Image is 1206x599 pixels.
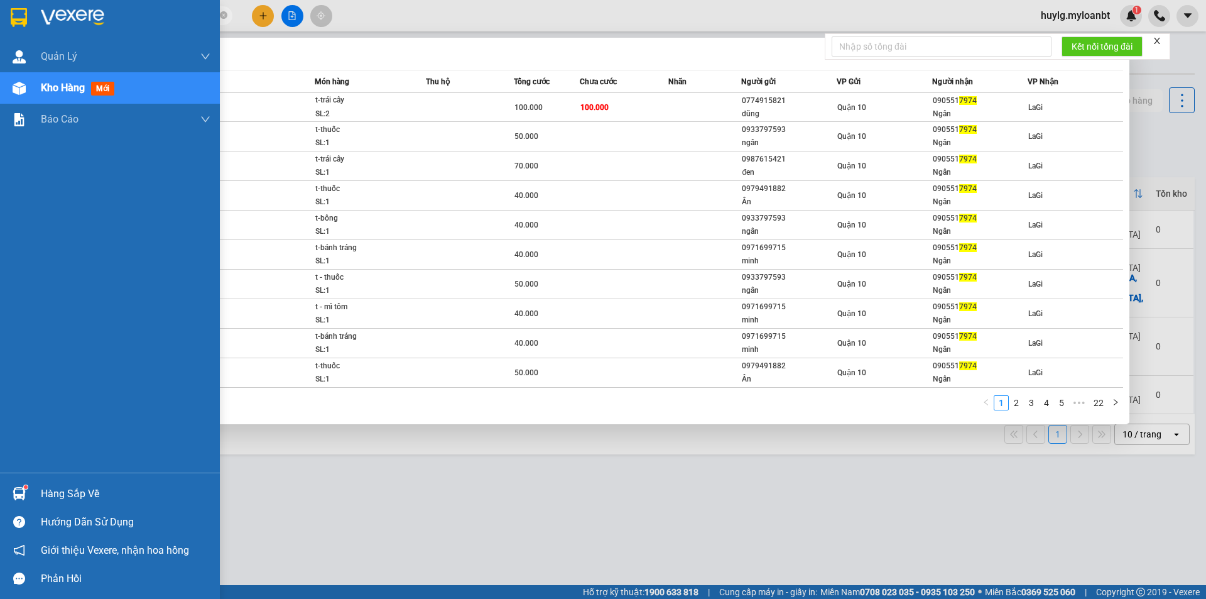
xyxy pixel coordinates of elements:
div: Ngân [933,195,1027,209]
div: 0979491882 [742,182,836,195]
span: close-circle [220,10,227,22]
span: LaGi [1028,368,1043,377]
span: Quận 10 [837,191,866,200]
span: 100.000 [580,103,609,112]
img: warehouse-icon [13,82,26,95]
a: 1 [994,396,1008,410]
div: Ngân [933,166,1027,179]
span: Quận 10 [837,250,866,259]
span: question-circle [13,516,25,528]
span: LaGi [1028,191,1043,200]
span: 7974 [959,214,977,223]
a: 5 [1055,396,1068,410]
span: mới [91,82,114,96]
div: t-thuốc [315,123,410,137]
span: Món hàng [315,77,349,86]
li: 1 [994,395,1009,410]
div: Ngân [933,343,1027,356]
div: ngân [742,225,836,238]
li: 5 [1054,395,1069,410]
span: Người gửi [741,77,776,86]
span: LaGi [1028,309,1043,318]
span: 7974 [959,184,977,193]
div: 0933797593 [742,123,836,136]
div: 090551 [933,271,1027,284]
span: 7974 [959,302,977,311]
div: 090551 [933,241,1027,255]
span: Chưa cước [580,77,617,86]
span: 50.000 [514,132,538,141]
a: 2 [1009,396,1023,410]
div: Phản hồi [41,569,210,588]
span: Quận 10 [837,221,866,229]
span: close-circle [220,11,227,19]
a: 4 [1040,396,1053,410]
span: LaGi [1028,162,1043,170]
div: t-thuốc [315,182,410,196]
span: 50.000 [514,368,538,377]
div: SL: 1 [315,195,410,209]
div: 090551 [933,330,1027,343]
span: Quản Lý [41,48,77,64]
div: 090551 [933,123,1027,136]
span: Báo cáo [41,111,79,127]
span: 7974 [959,155,977,163]
div: dũng [742,107,836,121]
div: 0971699715 [742,241,836,255]
div: t-trái cây [315,153,410,167]
div: Ngân [933,284,1027,297]
span: Người nhận [932,77,973,86]
span: Quận 10 [837,339,866,348]
div: t-thuốc [315,360,410,373]
span: ••• [1069,395,1089,410]
span: Nhãn [668,77,687,86]
span: left [982,398,990,406]
div: Ngân [933,314,1027,327]
div: Ngân [933,225,1027,238]
div: Hướng dẫn sử dụng [41,513,210,532]
div: Ân [742,195,836,209]
div: t - thuốc [315,271,410,285]
div: 090551 [933,153,1027,166]
div: 090551 [933,182,1027,195]
li: 3 [1024,395,1039,410]
div: t-bánh tráng [315,241,410,255]
span: Kho hàng [41,82,85,94]
div: 0987615421 [742,153,836,166]
span: LaGi [1028,250,1043,259]
div: SL: 1 [315,284,410,298]
span: 50.000 [514,280,538,289]
span: Quận 10 [837,309,866,318]
span: 7974 [959,125,977,134]
a: 3 [1024,396,1038,410]
div: ngân [742,284,836,297]
img: warehouse-icon [13,50,26,63]
span: LaGi [1028,221,1043,229]
sup: 1 [24,485,28,489]
div: 090551 [933,360,1027,373]
div: SL: 2 [315,107,410,121]
span: close [1153,36,1161,45]
div: SL: 1 [315,343,410,357]
span: 7974 [959,96,977,105]
div: 0979491882 [742,360,836,373]
span: Quận 10 [837,368,866,377]
div: minh [742,343,836,356]
span: 7974 [959,332,977,341]
li: 2 [1009,395,1024,410]
span: VP Nhận [1028,77,1058,86]
div: Ngân [933,136,1027,150]
div: Ngân [933,255,1027,268]
div: Ân [742,373,836,386]
span: 40.000 [514,221,538,229]
div: SL: 1 [315,255,410,268]
span: 7974 [959,361,977,370]
div: SL: 1 [315,314,410,327]
span: right [1112,398,1119,406]
div: 0774915821 [742,94,836,107]
span: 40.000 [514,250,538,259]
span: Quận 10 [837,103,866,112]
div: 090551 [933,300,1027,314]
div: 090551 [933,94,1027,107]
span: Kết nối tổng đài [1072,40,1133,53]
